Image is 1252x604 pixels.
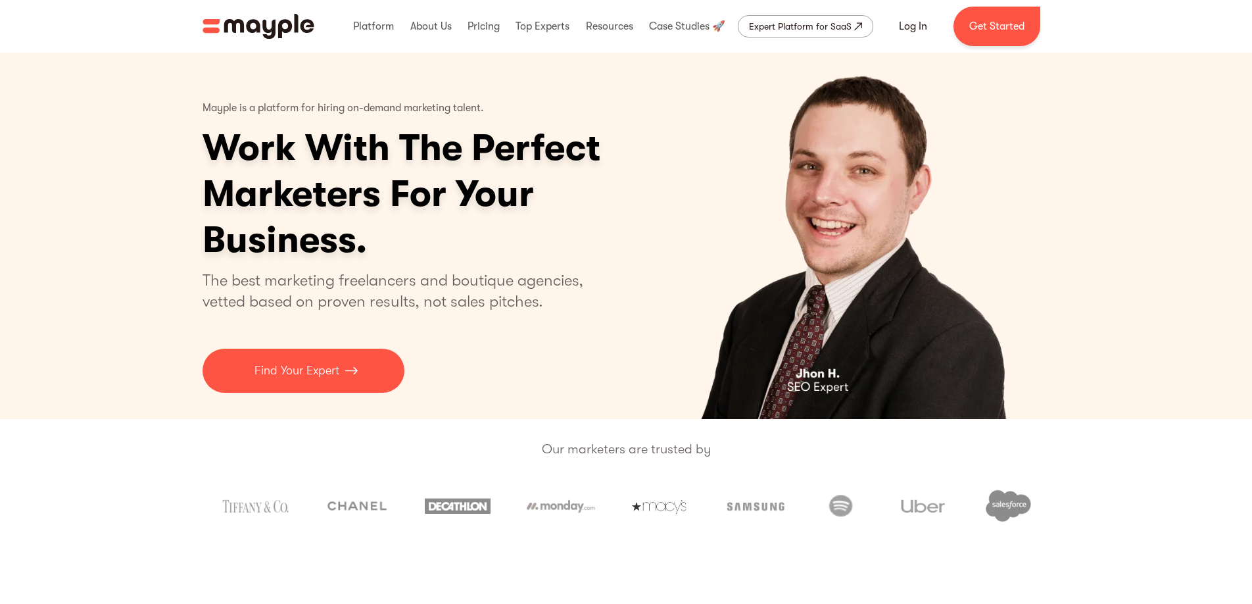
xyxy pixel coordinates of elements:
img: Mayple logo [203,14,314,39]
div: carousel [638,53,1049,419]
div: Top Experts [512,5,573,47]
a: Log In [883,11,943,42]
h1: Work With The Perfect Marketers For Your Business. [203,125,702,263]
a: Expert Platform for SaaS [738,15,873,38]
div: Pricing [464,5,503,47]
p: The best marketing freelancers and boutique agencies, vetted based on proven results, not sales p... [203,270,599,312]
a: Find Your Expert [203,349,404,393]
div: Expert Platform for SaaS [749,18,852,34]
p: Find Your Expert [254,362,339,380]
a: Get Started [953,7,1040,46]
div: About Us [407,5,455,47]
div: Resources [583,5,637,47]
div: Platform [350,5,397,47]
p: Mayple is a platform for hiring on-demand marketing talent. [203,92,484,125]
a: home [203,14,314,39]
div: 4 of 4 [638,53,1049,419]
